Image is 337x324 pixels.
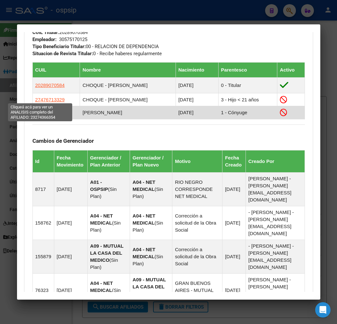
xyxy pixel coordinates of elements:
[130,273,172,307] td: ( )
[90,243,124,263] strong: A09 - MUTUAL LA CASA DEL MEDICO
[90,257,118,270] span: Sin Plan
[59,36,87,43] div: 30575170125
[32,240,54,273] td: 155879
[133,277,166,296] strong: A09 - MUTUAL LA CASA DEL MEDICO
[54,273,87,307] td: [DATE]
[222,206,246,240] td: [DATE]
[90,186,117,199] span: Sin Plan
[54,150,87,172] th: Fecha Movimiento
[222,273,246,307] td: [DATE]
[32,51,93,56] strong: Situacion de Revista Titular:
[87,240,130,273] td: ( )
[32,30,59,35] strong: CUIL Titular:
[54,172,87,206] td: [DATE]
[90,179,108,192] strong: A01 - OSPSIP
[32,172,54,206] td: 8717
[133,213,155,226] strong: A04 - NET MEDICAL
[133,179,155,192] strong: A04 - NET MEDICAL
[172,150,222,172] th: Motivo
[54,206,87,240] td: [DATE]
[133,254,163,266] span: Sin Plan
[130,240,172,273] td: ( )
[315,302,331,318] div: Open Intercom Messenger
[32,44,159,49] span: 00 - RELACION DE DEPENDENCIA
[130,206,172,240] td: ( )
[218,63,277,78] th: Parentesco
[80,63,176,78] th: Nombre
[222,172,246,206] td: [DATE]
[90,213,113,226] strong: A04 - NET MEDICAL
[87,273,130,307] td: ( )
[172,273,222,307] td: GRAN BUENOS AIRES - MUTUAL CASA DEL MEDICO
[87,172,130,206] td: ( )
[35,110,65,115] span: 23274366354
[176,78,218,93] td: [DATE]
[32,206,54,240] td: 158762
[130,172,172,206] td: ( )
[32,51,162,56] span: 0 - Recibe haberes regularmente
[246,150,305,172] th: Creado Por
[32,137,305,144] h3: Cambios de Gerenciador
[87,150,130,172] th: Gerenciador / Plan Anterior
[90,220,121,233] span: Sin Plan
[176,63,218,78] th: Nacimiento
[176,106,218,119] td: [DATE]
[130,150,172,172] th: Gerenciador / Plan Nuevo
[218,78,277,93] td: 0 - Titular
[133,186,163,199] span: Sin Plan
[246,273,305,307] td: [PERSON_NAME] - [PERSON_NAME][EMAIL_ADDRESS][DOMAIN_NAME]
[90,280,113,293] strong: A04 - NET MEDICAL
[246,172,305,206] td: [PERSON_NAME] - [PERSON_NAME][EMAIL_ADDRESS][DOMAIN_NAME]
[218,93,277,106] td: 3 - Hijo < 21 años
[35,82,65,88] span: 20289070584
[222,240,246,273] td: [DATE]
[133,247,155,259] strong: A04 - NET MEDICAL
[246,240,305,273] td: - [PERSON_NAME] - [PERSON_NAME][EMAIL_ADDRESS][DOMAIN_NAME]
[172,240,222,273] td: Corrección a solicitud de la Obra Social
[222,150,246,172] th: Fecha Creado
[32,44,86,49] strong: Tipo Beneficiario Titular:
[176,93,218,106] td: [DATE]
[246,206,305,240] td: - [PERSON_NAME] - [PERSON_NAME][EMAIL_ADDRESS][DOMAIN_NAME]
[54,240,87,273] td: [DATE]
[172,172,222,206] td: RIO NEGRO CORRESPONDE NET MEDICAL
[80,78,176,93] td: CHOQUE - [PERSON_NAME]
[172,206,222,240] td: Corrección a solicitud de la Obra Social
[32,273,54,307] td: 76323
[32,150,54,172] th: Id
[32,63,80,78] th: CUIL
[277,63,305,78] th: Activo
[32,37,56,42] strong: Empleador:
[80,93,176,106] td: CHOQUE - [PERSON_NAME]
[80,106,176,119] td: [PERSON_NAME]
[133,220,163,233] span: Sin Plan
[35,97,65,102] span: 27476713329
[32,30,88,35] span: 20289070584
[218,106,277,119] td: 1 - Cónyuge
[87,206,130,240] td: ( )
